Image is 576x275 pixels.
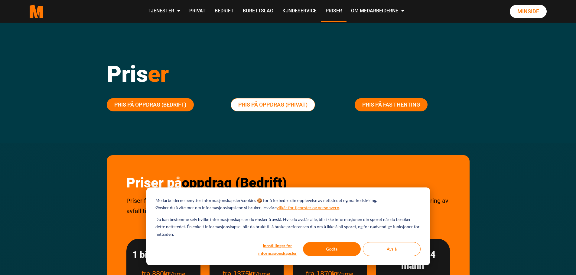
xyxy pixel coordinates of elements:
[347,1,409,22] a: Om Medarbeiderne
[182,175,287,191] span: oppdrag (Bedrift)
[321,1,347,22] a: Priser
[155,216,420,238] p: Du kan bestemme selv hvilke informasjonskapsler du ønsker å avslå. Hvis du avslår alle, blir ikke...
[231,98,315,111] a: Pris på oppdrag (Privat)
[126,175,450,191] h2: Priser på
[277,204,339,212] a: vilkår for tjenester og personvern
[107,60,470,88] h1: Pris
[107,98,194,111] a: Pris på oppdrag (Bedrift)
[238,1,278,22] a: Borettslag
[146,187,430,265] div: Cookie banner
[254,242,301,256] button: Innstillinger for informasjonskapsler
[185,1,210,22] a: Privat
[155,204,340,212] p: Ønsker du å vite mer om informasjonskapslene vi bruker, les våre .
[132,249,194,260] h3: 1 bil og 1 mann
[126,197,448,215] span: Priser for oppdrag innen flytting, rydding av bod, tømming av dødsbo, konkursbo, montering og dem...
[303,242,361,256] button: Godta
[355,98,428,111] a: Pris på fast henting
[155,197,377,204] p: Medarbeiderne benytter informasjonskapsler/cookies 🍪 for å forbedre din opplevelse av nettstedet ...
[363,242,421,256] button: Avslå
[210,1,238,22] a: Bedrift
[510,5,547,18] a: Minside
[278,1,321,22] a: Kundeservice
[144,1,185,22] a: Tjenester
[148,61,169,87] span: er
